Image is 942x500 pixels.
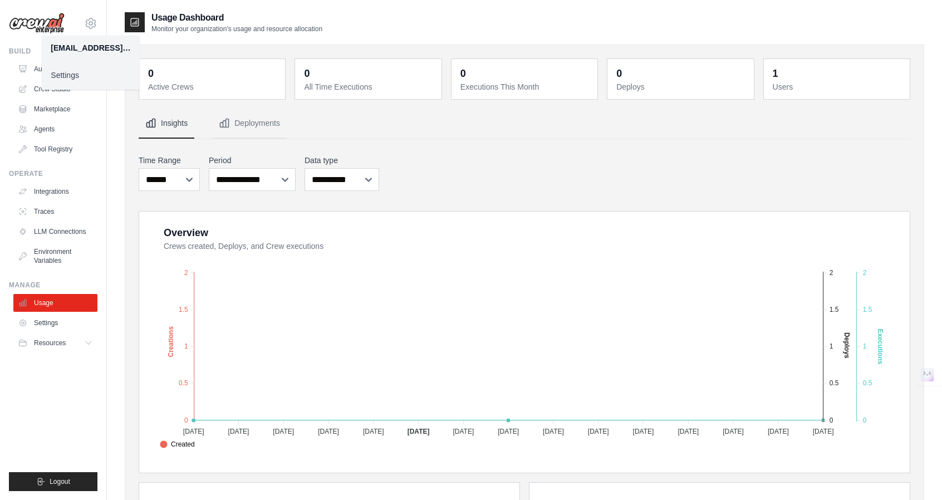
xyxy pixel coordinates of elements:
[9,281,97,290] div: Manage
[184,342,188,350] tspan: 1
[9,13,65,34] img: Logo
[13,183,97,200] a: Integrations
[179,380,188,388] tspan: 0.5
[318,428,339,435] tspan: [DATE]
[151,11,322,24] h2: Usage Dashboard
[13,203,97,220] a: Traces
[304,81,434,92] dt: All Time Executions
[209,155,296,166] label: Period
[723,428,744,435] tspan: [DATE]
[13,223,97,241] a: LLM Connections
[13,100,97,118] a: Marketplace
[183,428,204,435] tspan: [DATE]
[148,81,278,92] dt: Active Crews
[460,66,466,81] div: 0
[148,66,154,81] div: 0
[633,428,654,435] tspan: [DATE]
[863,380,872,388] tspan: 0.5
[164,225,208,241] div: Overview
[9,169,97,178] div: Operate
[167,326,175,357] text: Creations
[212,109,287,139] button: Deployments
[228,428,249,435] tspan: [DATE]
[830,269,833,277] tspan: 2
[830,306,839,313] tspan: 1.5
[51,42,131,53] div: [EMAIL_ADDRESS][DOMAIN_NAME]
[876,329,884,365] text: Executions
[863,342,867,350] tspan: 1
[773,81,903,92] dt: Users
[863,269,867,277] tspan: 2
[13,140,97,158] a: Tool Registry
[160,439,195,449] span: Created
[139,155,200,166] label: Time Range
[139,109,194,139] button: Insights
[151,24,322,33] p: Monitor your organization's usage and resource allocation
[304,66,310,81] div: 0
[13,80,97,98] a: Crew Studio
[34,339,66,347] span: Resources
[305,155,379,166] label: Data type
[773,66,778,81] div: 1
[273,428,294,435] tspan: [DATE]
[830,416,833,424] tspan: 0
[453,428,474,435] tspan: [DATE]
[13,243,97,269] a: Environment Variables
[184,416,188,424] tspan: 0
[13,314,97,332] a: Settings
[813,428,834,435] tspan: [DATE]
[460,81,591,92] dt: Executions This Month
[13,294,97,312] a: Usage
[9,472,97,491] button: Logout
[363,428,384,435] tspan: [DATE]
[184,269,188,277] tspan: 2
[616,66,622,81] div: 0
[164,241,896,252] dt: Crews created, Deploys, and Crew executions
[13,334,97,352] button: Resources
[863,306,872,313] tspan: 1.5
[616,81,747,92] dt: Deploys
[13,60,97,78] a: Automations
[13,120,97,138] a: Agents
[498,428,519,435] tspan: [DATE]
[179,306,188,313] tspan: 1.5
[830,342,833,350] tspan: 1
[50,477,70,486] span: Logout
[42,65,140,85] a: Settings
[588,428,609,435] tspan: [DATE]
[768,428,789,435] tspan: [DATE]
[139,109,910,139] nav: Tabs
[9,47,97,56] div: Build
[863,416,867,424] tspan: 0
[543,428,564,435] tspan: [DATE]
[843,332,851,359] text: Deploys
[830,380,839,388] tspan: 0.5
[678,428,699,435] tspan: [DATE]
[408,428,430,435] tspan: [DATE]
